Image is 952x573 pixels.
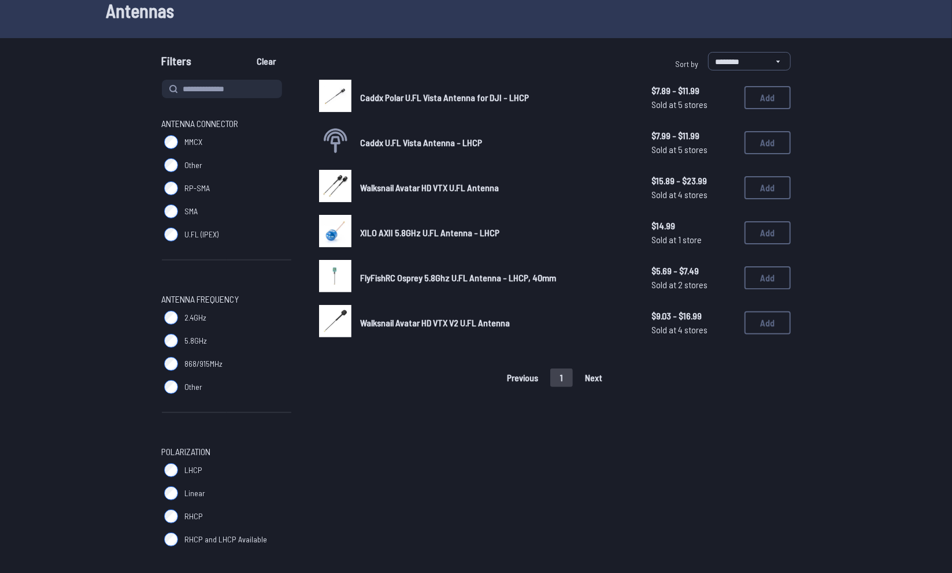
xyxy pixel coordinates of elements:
[652,323,735,337] span: Sold at 4 stores
[744,131,791,154] button: Add
[185,229,219,240] span: U.FL (IPEX)
[319,260,351,296] a: image
[361,272,557,283] span: FlyFishRC Osprey 5.8Ghz U.FL Antenna - LHCP, 40mm
[652,188,735,202] span: Sold at 4 stores
[744,176,791,199] button: Add
[361,226,634,240] a: XILO AXII 5.8GHz U.FL Antenna - LHCP
[185,136,203,148] span: MMCX
[185,511,203,522] span: RHCP
[164,228,178,241] input: U.FL (IPEX)
[361,181,634,195] a: Walksnail Avatar HD VTX U.FL Antenna
[652,98,735,111] span: Sold at 5 stores
[164,158,178,172] input: Other
[676,59,699,69] span: Sort by
[744,266,791,289] button: Add
[319,305,351,337] img: image
[652,143,735,157] span: Sold at 5 stores
[164,334,178,348] input: 5.8GHz
[162,117,239,131] span: Antenna Connector
[185,335,208,347] span: 5.8GHz
[164,509,178,523] input: RHCP
[185,488,206,499] span: Linear
[164,181,178,195] input: RP-SMA
[164,463,178,477] input: LHCP
[164,380,178,394] input: Other
[361,92,529,103] span: Caddx Polar U.FL Vista Antenna for DJI - LHCP
[164,311,178,325] input: 2.4GHz
[319,80,351,116] a: image
[185,183,210,194] span: RP-SMA
[361,317,510,328] span: Walksnail Avatar HD VTX V2 U.FL Antenna
[652,309,735,323] span: $9.03 - $16.99
[162,445,211,459] span: Polarization
[652,278,735,292] span: Sold at 2 stores
[185,312,207,323] span: 2.4GHz
[652,219,735,233] span: $14.99
[164,357,178,371] input: 868/915MHz
[361,227,500,238] span: XILO AXII 5.8GHz U.FL Antenna - LHCP
[652,84,735,98] span: $7.89 - $11.99
[319,215,351,247] img: image
[361,136,634,150] a: Caddx U.FL Vista Antenna - LHCP
[164,204,178,218] input: SMA
[361,271,634,285] a: FlyFishRC Osprey 5.8Ghz U.FL Antenna - LHCP, 40mm
[185,381,203,393] span: Other
[247,52,286,70] button: Clear
[319,215,351,251] a: image
[185,206,198,217] span: SMA
[185,534,268,545] span: RHCP and LHCP Available
[744,221,791,244] button: Add
[185,159,203,171] span: Other
[185,358,223,370] span: 868/915MHz
[319,305,351,341] a: image
[185,464,203,476] span: LHCP
[162,52,192,75] span: Filters
[652,129,735,143] span: $7.99 - $11.99
[744,311,791,334] button: Add
[164,486,178,500] input: Linear
[361,91,634,105] a: Caddx Polar U.FL Vista Antenna for DJI - LHCP
[550,369,573,387] button: 1
[652,174,735,188] span: $15.89 - $23.99
[361,182,499,193] span: Walksnail Avatar HD VTX U.FL Antenna
[708,52,791,70] select: Sort by
[164,533,178,546] input: RHCP and LHCP Available
[319,80,351,112] img: image
[319,170,351,202] img: image
[652,264,735,278] span: $5.69 - $7.49
[361,316,634,330] a: Walksnail Avatar HD VTX V2 U.FL Antenna
[164,135,178,149] input: MMCX
[319,170,351,206] a: image
[744,86,791,109] button: Add
[361,137,483,148] span: Caddx U.FL Vista Antenna - LHCP
[162,292,239,306] span: Antenna Frequency
[319,260,351,292] img: image
[652,233,735,247] span: Sold at 1 store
